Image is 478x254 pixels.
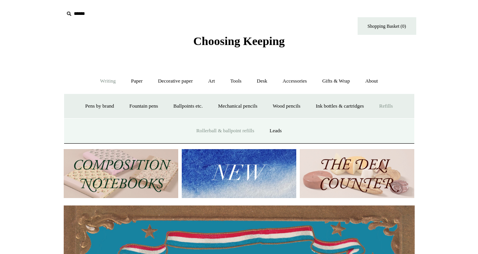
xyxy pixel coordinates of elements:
img: New.jpg__PID:f73bdf93-380a-4a35-bcfe-7823039498e1 [182,149,296,198]
a: Ink bottles & cartridges [309,96,371,117]
img: 202302 Composition ledgers.jpg__PID:69722ee6-fa44-49dd-a067-31375e5d54ec [64,149,178,198]
img: The Deli Counter [300,149,414,198]
a: Wood pencils [266,96,308,117]
a: Pens by brand [78,96,121,117]
a: Refills [372,96,400,117]
a: Decorative paper [151,71,200,92]
a: Shopping Basket (0) [358,17,416,35]
a: Tools [223,71,249,92]
a: Rollerball & ballpoint refills [189,121,261,141]
a: Gifts & Wrap [315,71,357,92]
a: Paper [124,71,150,92]
a: About [358,71,385,92]
span: Choosing Keeping [193,34,285,47]
a: Fountain pens [122,96,165,117]
a: Mechanical pencils [211,96,265,117]
a: Writing [93,71,123,92]
a: Desk [250,71,274,92]
a: Ballpoints etc. [166,96,210,117]
a: Choosing Keeping [193,41,285,46]
a: Art [201,71,222,92]
a: Leads [263,121,289,141]
a: Accessories [276,71,314,92]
